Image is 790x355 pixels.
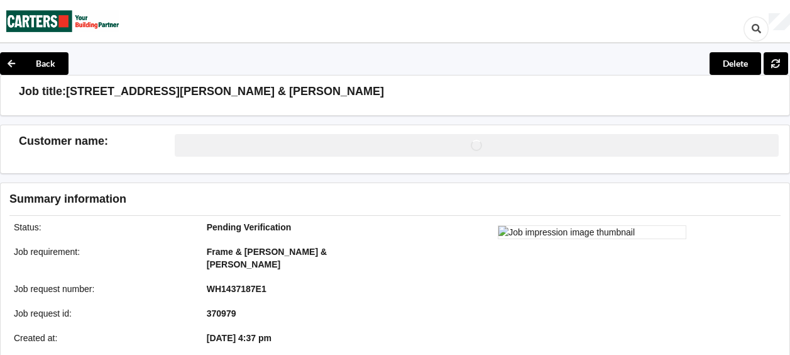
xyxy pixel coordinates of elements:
[19,134,175,149] h3: Customer name :
[207,333,272,343] b: [DATE] 4:37 pm
[6,1,119,42] img: Carters
[5,283,198,295] div: Job request number :
[207,247,327,269] b: Frame & [PERSON_NAME] & [PERSON_NAME]
[5,307,198,320] div: Job request id :
[207,308,236,318] b: 370979
[9,192,583,206] h3: Summary information
[19,84,66,99] h3: Job title:
[769,13,790,31] div: User Profile
[207,284,266,294] b: WH1437187E1
[498,225,686,239] img: Job impression image thumbnail
[207,222,292,232] b: Pending Verification
[5,245,198,271] div: Job requirement :
[5,332,198,344] div: Created at :
[710,52,761,75] button: Delete
[66,84,384,99] h3: [STREET_ADDRESS][PERSON_NAME] & [PERSON_NAME]
[5,221,198,234] div: Status :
